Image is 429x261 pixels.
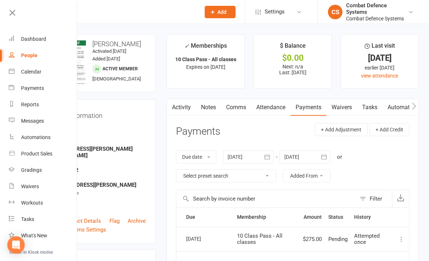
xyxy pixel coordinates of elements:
span: Active member [103,66,138,71]
span: Expires on [DATE] [186,64,225,70]
button: + Add Credit [369,123,409,136]
div: Reports [21,102,39,107]
a: Notes [196,99,221,116]
div: earlier [DATE] [348,64,412,72]
div: Combat Defence Systems [346,2,408,15]
div: $ Balance [280,41,306,54]
div: What's New [21,233,47,238]
a: Dashboard [9,31,77,47]
a: Payments [9,80,77,96]
th: Status [325,208,351,226]
p: Next: n/a Last: [DATE] [260,64,325,75]
a: Tasks [9,211,77,228]
div: Calendar [21,69,41,75]
div: Mobile Number [46,161,146,167]
button: Due date [176,150,216,163]
a: Payments [290,99,326,116]
div: People [21,52,37,58]
input: Search... [43,7,195,17]
div: [DATE] [348,54,412,62]
button: Add [205,6,236,18]
th: Due [183,208,234,226]
div: Automations [21,134,51,140]
td: $275.00 [300,227,325,252]
a: Archive [128,217,146,225]
strong: 124 [46,196,146,203]
div: Payments [21,85,44,91]
button: Added From [283,169,330,182]
div: Tasks [21,216,34,222]
h3: Payments [176,126,220,137]
div: Member Number [46,190,146,197]
div: Gradings [21,167,42,173]
a: Messages [9,113,77,129]
div: CS [328,5,342,19]
strong: 10 Class Pass - All classes [175,56,236,62]
span: Add [217,9,226,15]
div: Waivers [21,183,39,189]
strong: 0437145022 [46,167,146,173]
a: Automations [382,99,426,116]
span: Attempted once [354,233,380,245]
input: Search by invoice number [176,190,356,207]
a: Attendance [251,99,290,116]
a: Flag [109,217,120,225]
a: People [9,47,77,64]
span: Pending [328,236,348,242]
h3: Contact information [45,109,146,119]
time: Activated [DATE] [92,48,126,54]
a: Calendar [9,64,77,80]
a: Waivers [9,178,77,195]
th: History [351,208,394,226]
div: Messages [21,118,44,124]
div: Location [46,205,146,211]
span: 10 Class Pass - All classes [237,233,282,245]
a: What's New [9,228,77,244]
div: Memberships [184,41,227,55]
a: Gradings [9,162,77,178]
h3: [PERSON_NAME] [41,40,149,48]
strong: [DATE] [46,131,146,138]
a: Workouts [9,195,77,211]
div: [DATE] [186,233,220,244]
div: Filter [370,194,382,203]
span: Settings [265,4,285,20]
div: Product Sales [21,151,52,157]
a: Waivers [326,99,357,116]
div: Date of Birth [46,125,146,132]
div: Email [46,139,146,146]
th: Amount [300,208,325,226]
strong: [STREET_ADDRESS][PERSON_NAME] [46,182,146,188]
a: Activity [167,99,196,116]
div: $0.00 [260,54,325,62]
a: view attendance [361,73,398,79]
i: ✓ [184,43,189,50]
button: + Add Adjustment [315,123,368,136]
div: Combat Defence Systems [346,15,408,22]
a: Tasks [357,99,382,116]
button: Filter [356,190,392,207]
div: Address [46,175,146,182]
a: Automations [9,129,77,146]
a: Product Sales [9,146,77,162]
th: Membership [234,208,300,226]
a: Reports [9,96,77,113]
span: [DEMOGRAPHIC_DATA] [92,76,141,82]
div: Last visit [365,41,395,54]
time: Added [DATE] [92,56,120,62]
strong: [EMAIL_ADDRESS][PERSON_NAME][DOMAIN_NAME] [46,146,146,159]
div: Open Intercom Messenger [7,236,25,254]
a: Comms [221,99,251,116]
div: Workouts [21,200,43,206]
div: or [337,153,342,161]
div: Dashboard [21,36,46,42]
